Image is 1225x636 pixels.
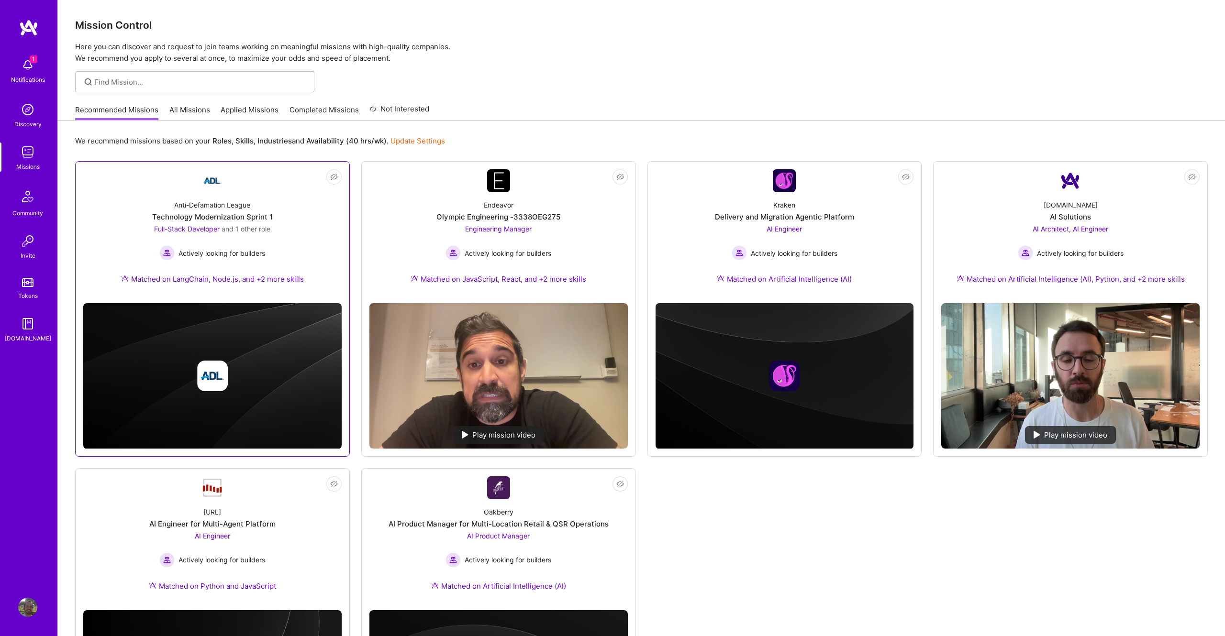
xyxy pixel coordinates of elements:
[330,480,338,488] i: icon EyeClosed
[203,507,221,517] div: [URL]
[257,136,292,145] b: Industries
[169,105,210,121] a: All Missions
[201,169,224,192] img: Company Logo
[487,169,510,192] img: Company Logo
[18,291,38,301] div: Tokens
[149,519,276,529] div: AI Engineer for Multi-Agent Platform
[1033,225,1108,233] span: AI Architect, AI Engineer
[1059,169,1082,192] img: Company Logo
[369,476,628,603] a: Company LogoOakberryAI Product Manager for Multi-Location Retail & QSR OperationsAI Product Manag...
[195,532,230,540] span: AI Engineer
[453,426,544,444] div: Play mission video
[656,303,914,449] img: cover
[290,105,359,121] a: Completed Missions
[16,598,40,617] a: User Avatar
[390,136,445,145] a: Update Settings
[431,581,439,589] img: Ateam Purple Icon
[22,278,33,287] img: tokens
[941,303,1200,449] img: No Mission
[369,103,429,121] a: Not Interested
[445,245,461,261] img: Actively looking for builders
[717,274,724,282] img: Ateam Purple Icon
[717,274,852,284] div: Matched on Artificial Intelligence (AI)
[12,208,43,218] div: Community
[83,303,342,449] img: cover
[369,169,628,296] a: Company LogoEndeavorOlympic Engineering -3338OEG275Engineering Manager Actively looking for build...
[941,169,1200,296] a: Company Logo[DOMAIN_NAME]AI SolutionsAI Architect, AI Engineer Actively looking for buildersActiv...
[957,274,1185,284] div: Matched on Artificial Intelligence (AI), Python, and +2 more skills
[1037,248,1124,258] span: Actively looking for builders
[732,245,747,261] img: Actively looking for builders
[121,274,129,282] img: Ateam Purple Icon
[306,136,387,145] b: Availability (40 hrs/wk)
[201,478,224,498] img: Company Logo
[715,212,854,222] div: Delivery and Migration Agentic Platform
[94,77,307,87] input: Find Mission...
[1044,200,1098,210] div: [DOMAIN_NAME]
[411,274,418,282] img: Ateam Purple Icon
[465,555,551,565] span: Actively looking for builders
[445,552,461,568] img: Actively looking for builders
[18,598,37,617] img: User Avatar
[431,581,566,591] div: Matched on Artificial Intelligence (AI)
[751,248,837,258] span: Actively looking for builders
[769,361,800,391] img: Company logo
[174,200,250,210] div: Anti-Defamation League
[957,274,964,282] img: Ateam Purple Icon
[83,77,94,88] i: icon SearchGrey
[5,333,51,343] div: [DOMAIN_NAME]
[83,476,342,603] a: Company Logo[URL]AI Engineer for Multi-Agent PlatformAI Engineer Actively looking for buildersAct...
[18,100,37,119] img: discovery
[178,248,265,258] span: Actively looking for builders
[767,225,802,233] span: AI Engineer
[178,555,265,565] span: Actively looking for builders
[389,519,609,529] div: AI Product Manager for Multi-Location Retail & QSR Operations
[159,552,175,568] img: Actively looking for builders
[14,119,42,129] div: Discovery
[465,248,551,258] span: Actively looking for builders
[467,532,530,540] span: AI Product Manager
[465,225,532,233] span: Engineering Manager
[1018,245,1033,261] img: Actively looking for builders
[212,136,232,145] b: Roles
[21,251,35,261] div: Invite
[75,136,445,146] p: We recommend missions based on your , , and .
[154,225,220,233] span: Full-Stack Developer
[1025,426,1116,444] div: Play mission video
[30,55,37,63] span: 1
[222,225,270,233] span: and 1 other role
[16,185,39,208] img: Community
[235,136,254,145] b: Skills
[75,19,1208,31] h3: Mission Control
[436,212,560,222] div: Olympic Engineering -3338OEG275
[484,507,513,517] div: Oakberry
[121,274,304,284] div: Matched on LangChain, Node.js, and +2 more skills
[369,303,628,449] img: No Mission
[11,75,45,85] div: Notifications
[902,173,910,181] i: icon EyeClosed
[152,212,273,222] div: Technology Modernization Sprint 1
[462,431,468,439] img: play
[19,19,38,36] img: logo
[656,169,914,296] a: Company LogoKrakenDelivery and Migration Agentic PlatformAI Engineer Actively looking for builder...
[149,581,276,591] div: Matched on Python and JavaScript
[487,476,510,499] img: Company Logo
[484,200,513,210] div: Endeavor
[616,480,624,488] i: icon EyeClosed
[18,314,37,333] img: guide book
[159,245,175,261] img: Actively looking for builders
[149,581,156,589] img: Ateam Purple Icon
[616,173,624,181] i: icon EyeClosed
[18,55,37,75] img: bell
[16,162,40,172] div: Missions
[221,105,278,121] a: Applied Missions
[83,169,342,296] a: Company LogoAnti-Defamation LeagueTechnology Modernization Sprint 1Full-Stack Developer and 1 oth...
[411,274,586,284] div: Matched on JavaScript, React, and +2 more skills
[18,231,37,251] img: Invite
[18,143,37,162] img: teamwork
[773,200,795,210] div: Kraken
[1050,212,1091,222] div: AI Solutions
[773,169,796,192] img: Company Logo
[1034,431,1040,439] img: play
[197,361,228,391] img: Company logo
